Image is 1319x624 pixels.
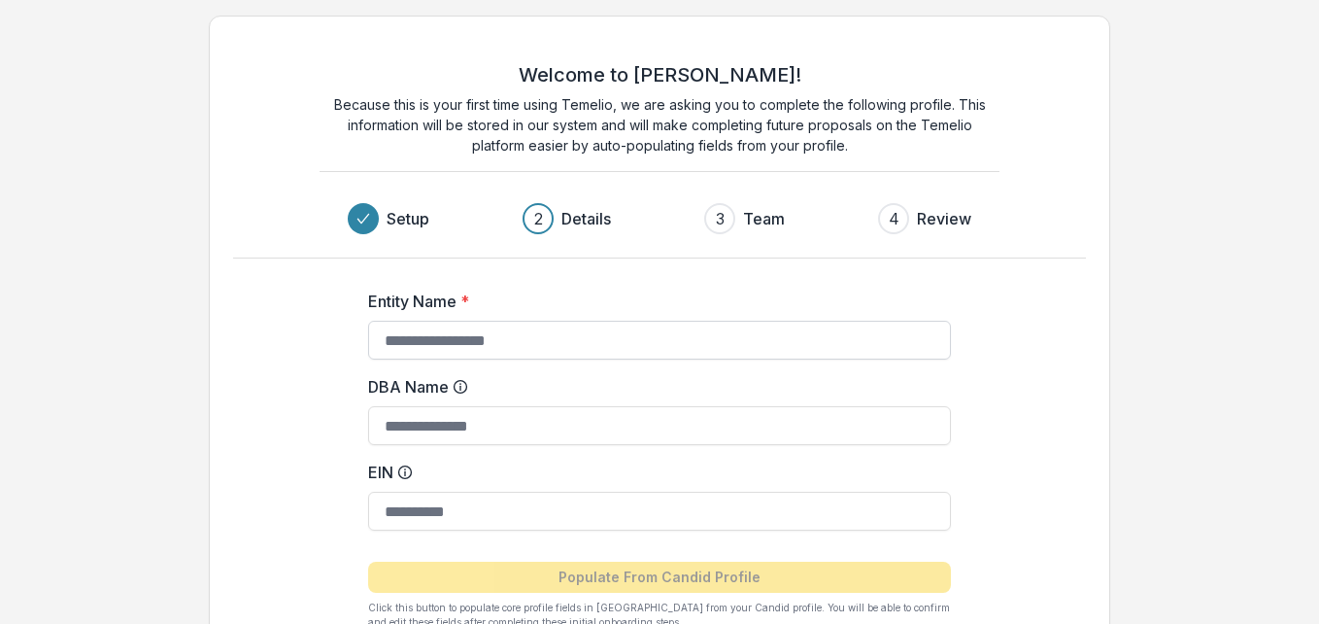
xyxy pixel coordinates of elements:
h3: Team [743,207,785,230]
h3: Setup [387,207,429,230]
label: DBA Name [368,375,939,399]
div: Progress [348,203,971,234]
label: Entity Name [368,290,939,313]
p: Because this is your first time using Temelio, we are asking you to complete the following profil... [320,94,999,156]
h2: Welcome to [PERSON_NAME]! [519,63,801,87]
button: Populate From Candid Profile [368,562,951,593]
div: 2 [534,207,543,230]
div: 3 [716,207,725,230]
div: 4 [889,207,899,230]
h3: Details [561,207,611,230]
label: EIN [368,461,939,484]
h3: Review [917,207,971,230]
